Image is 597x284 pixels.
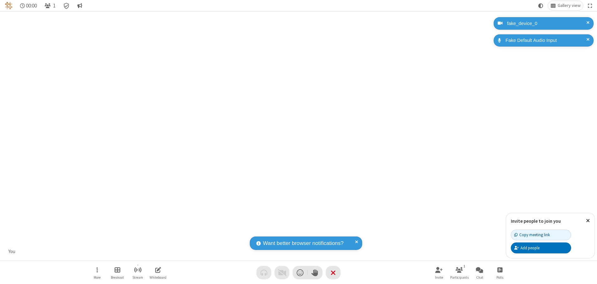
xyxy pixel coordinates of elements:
[326,266,341,279] button: End or leave meeting
[450,264,469,282] button: Open participant list
[108,264,127,282] button: Manage Breakout Rooms
[585,1,595,10] button: Fullscreen
[476,276,483,279] span: Chat
[511,242,571,253] button: Add people
[256,266,271,279] button: Audio problem - check your Internet connection or call by phone
[308,266,323,279] button: Raise hand
[61,1,72,10] div: Meeting details Encryption enabled
[274,266,289,279] button: Video
[17,1,40,10] div: Timer
[94,276,101,279] span: More
[514,232,550,238] div: Copy meeting link
[53,3,56,9] span: 1
[6,248,18,255] div: You
[536,1,546,10] button: Using system theme
[470,264,489,282] button: Open chat
[435,276,443,279] span: Invite
[450,276,469,279] span: Participants
[496,276,503,279] span: Polls
[558,3,580,8] span: Gallery view
[42,1,58,10] button: Open participant list
[5,2,12,9] img: QA Selenium DO NOT DELETE OR CHANGE
[462,263,467,269] div: 1
[548,1,583,10] button: Change layout
[149,264,167,282] button: Open shared whiteboard
[132,276,143,279] span: Stream
[511,230,571,240] button: Copy meeting link
[491,264,509,282] button: Open poll
[88,264,106,282] button: Open menu
[150,276,166,279] span: Whiteboard
[111,276,124,279] span: Breakout
[263,239,343,247] span: Want better browser notifications?
[430,264,448,282] button: Invite participants (Alt+I)
[581,213,595,228] button: Close popover
[503,37,589,44] div: Fake Default Audio Input
[505,20,589,27] div: fake_device_0
[26,3,37,9] span: 00:00
[293,266,308,279] button: Send a reaction
[128,264,147,282] button: Start streaming
[511,218,561,224] label: Invite people to join you
[75,1,85,10] button: Conversation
